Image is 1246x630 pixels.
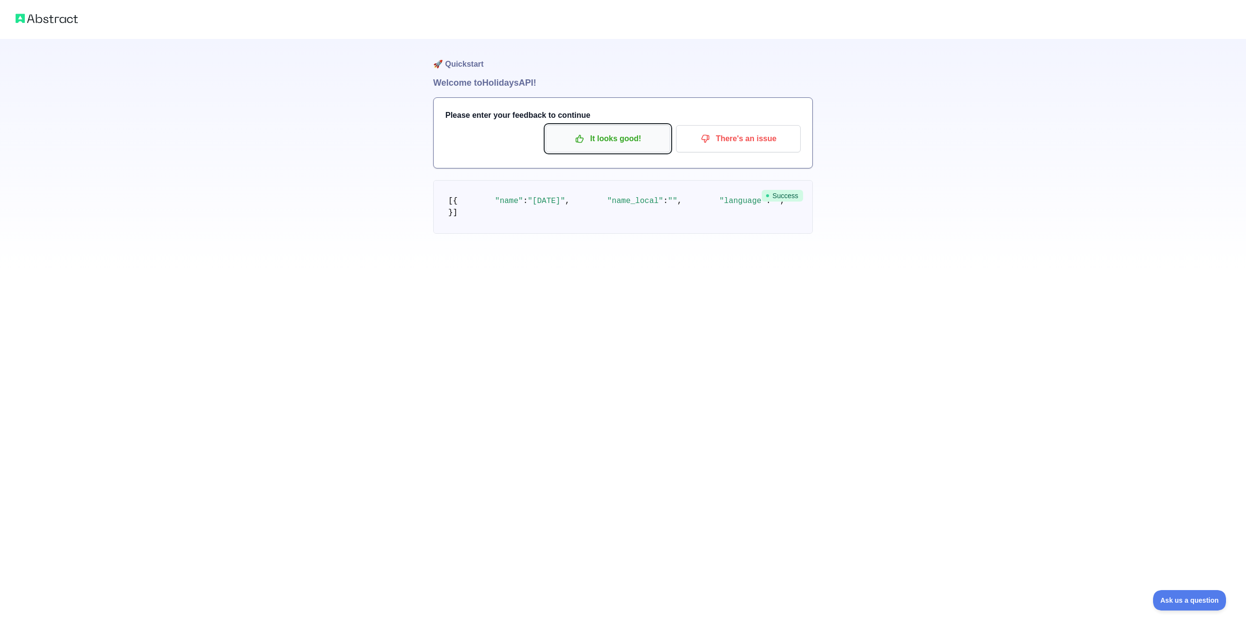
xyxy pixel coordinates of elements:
button: It looks good! [546,125,670,152]
h1: Welcome to Holidays API! [433,76,813,90]
span: , [565,197,570,205]
span: "language" [719,197,766,205]
h1: 🚀 Quickstart [433,39,813,76]
button: There's an issue [676,125,801,152]
img: Abstract logo [16,12,78,25]
p: There's an issue [683,130,793,147]
p: It looks good! [553,130,663,147]
span: Success [762,190,803,202]
span: : [663,197,668,205]
span: [ [448,197,453,205]
span: , [678,197,682,205]
h3: Please enter your feedback to continue [445,110,801,121]
iframe: Toggle Customer Support [1153,590,1227,611]
span: "" [668,197,677,205]
span: "[DATE]" [528,197,565,205]
span: "name_local" [607,197,663,205]
span: "name" [495,197,523,205]
span: : [523,197,528,205]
